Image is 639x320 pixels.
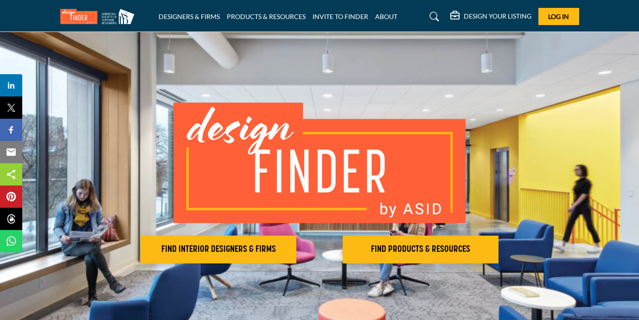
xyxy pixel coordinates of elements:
button: FIND PRODUCTS & RESOURCES [343,236,498,263]
h2: FIND PRODUCTS & RESOURCES [345,244,496,255]
img: Site Logo [60,9,139,24]
button: Log In [538,8,579,25]
h2: FIND INTERIOR DESIGNERS & FIRMS [143,244,294,255]
a: INVITE TO FINDER [313,13,368,20]
img: image [173,102,466,223]
h5: DESIGN YOUR LISTING [464,12,531,20]
a: ABOUT [375,13,397,20]
span: Log In [548,13,569,20]
div: DESIGN YOUR LISTING [450,11,531,22]
a: Search [421,9,445,24]
a: DESIGNERS & FIRMS [159,13,220,20]
button: FIND INTERIOR DESIGNERS & FIRMS [141,236,296,263]
a: PRODUCTS & RESOURCES [227,13,306,20]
